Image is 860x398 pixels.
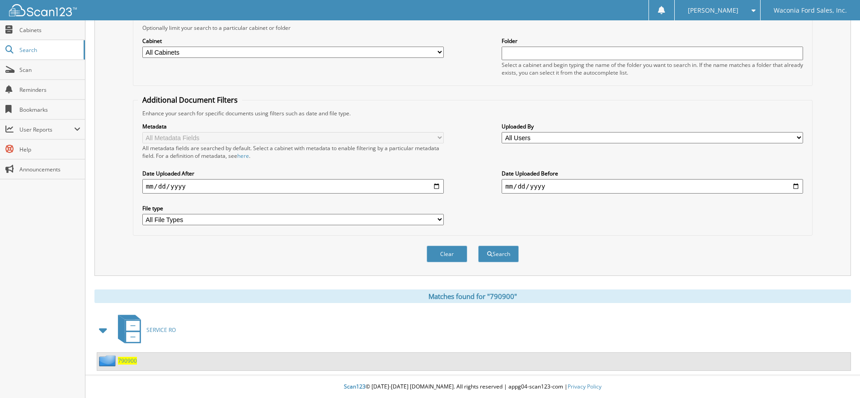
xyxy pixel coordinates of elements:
[19,166,80,173] span: Announcements
[688,8,738,13] span: [PERSON_NAME]
[502,123,803,130] label: Uploaded By
[142,179,444,194] input: start
[502,170,803,177] label: Date Uploaded Before
[427,246,467,262] button: Clear
[815,355,860,398] iframe: Chat Widget
[85,376,860,398] div: © [DATE]-[DATE] [DOMAIN_NAME]. All rights reserved | appg04-scan123-com |
[138,95,242,105] legend: Additional Document Filters
[113,312,176,348] a: SERVICE RO
[344,383,366,390] span: Scan123
[19,106,80,114] span: Bookmarks
[142,37,444,45] label: Cabinet
[478,246,519,262] button: Search
[94,289,851,303] div: Matches found for "790900"
[138,24,808,32] div: Optionally limit your search to a particular cabinet or folder
[142,170,444,177] label: Date Uploaded After
[774,8,847,13] span: Waconia Ford Sales, Inc.
[9,4,77,16] img: scan123-logo-white.svg
[138,109,808,117] div: Enhance your search for specific documents using filters such as date and file type.
[568,383,602,390] a: Privacy Policy
[19,146,80,153] span: Help
[118,357,137,365] a: 790900
[146,326,176,334] span: SERVICE RO
[142,144,444,160] div: All metadata fields are searched by default. Select a cabinet with metadata to enable filtering b...
[19,26,80,34] span: Cabinets
[502,179,803,194] input: end
[99,355,118,366] img: folder2.png
[19,66,80,74] span: Scan
[237,152,249,160] a: here
[142,123,444,130] label: Metadata
[19,46,79,54] span: Search
[502,61,803,76] div: Select a cabinet and begin typing the name of the folder you want to search in. If the name match...
[502,37,803,45] label: Folder
[19,86,80,94] span: Reminders
[142,204,444,212] label: File type
[19,126,74,133] span: User Reports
